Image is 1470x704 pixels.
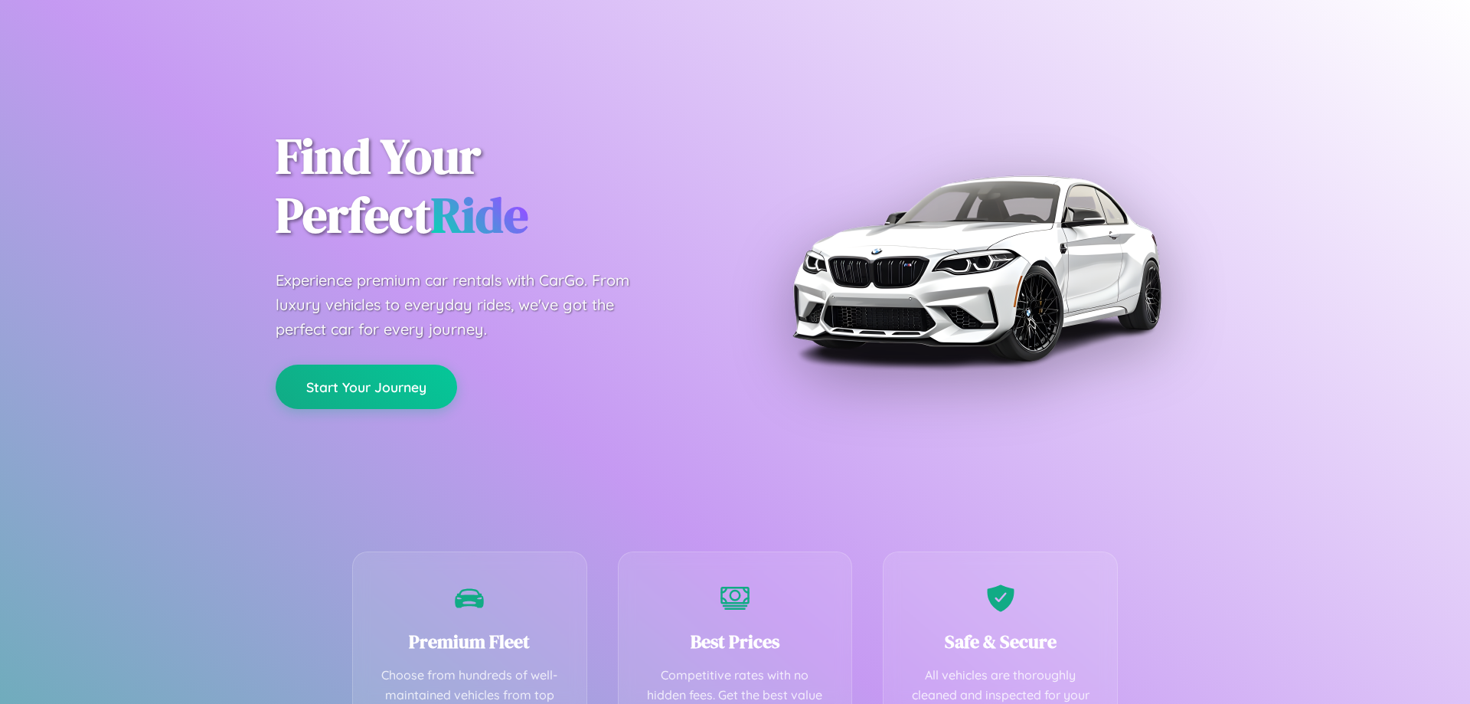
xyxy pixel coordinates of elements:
[276,127,712,245] h1: Find Your Perfect
[276,365,457,409] button: Start Your Journey
[906,629,1094,654] h3: Safe & Secure
[431,182,528,248] span: Ride
[785,77,1168,460] img: Premium BMW car rental vehicle
[276,268,658,342] p: Experience premium car rentals with CarGo. From luxury vehicles to everyday rides, we've got the ...
[642,629,829,654] h3: Best Prices
[376,629,563,654] h3: Premium Fleet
